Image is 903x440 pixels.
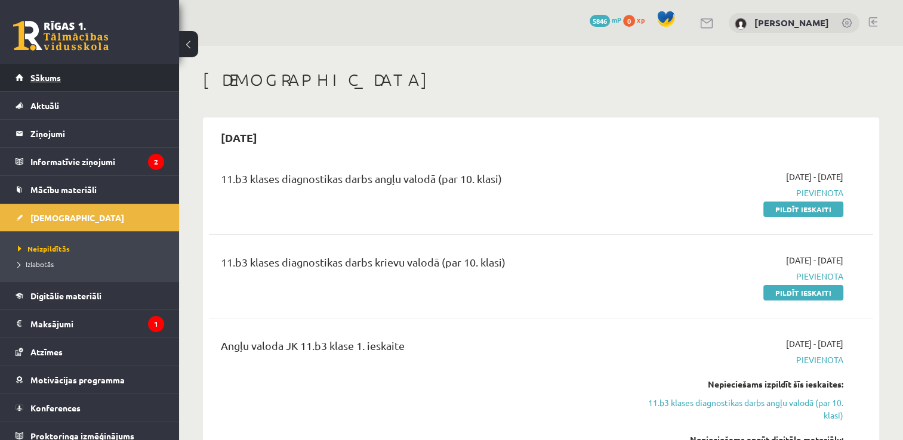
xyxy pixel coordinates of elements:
a: Informatīvie ziņojumi2 [16,148,164,175]
span: 0 [623,15,635,27]
span: [DATE] - [DATE] [786,337,843,350]
a: Neizpildītās [18,243,167,254]
i: 2 [148,154,164,170]
a: Rīgas 1. Tālmācības vidusskola [13,21,109,51]
legend: Informatīvie ziņojumi [30,148,164,175]
a: [DEMOGRAPHIC_DATA] [16,204,164,231]
a: Maksājumi1 [16,310,164,337]
div: 11.b3 klases diagnostikas darbs krievu valodā (par 10. klasi) [221,254,630,276]
span: Neizpildītās [18,244,70,253]
h1: [DEMOGRAPHIC_DATA] [203,70,879,90]
legend: Ziņojumi [30,120,164,147]
h2: [DATE] [209,123,269,151]
span: Digitālie materiāli [30,290,101,301]
a: Mācību materiāli [16,176,164,203]
a: 0 xp [623,15,651,24]
legend: Maksājumi [30,310,164,337]
a: Sākums [16,64,164,91]
span: mP [612,15,621,24]
a: Motivācijas programma [16,366,164,393]
a: Pildīt ieskaiti [763,285,843,300]
a: 11.b3 klases diagnostikas darbs angļu valodā (par 10. klasi) [648,396,843,422]
span: [DEMOGRAPHIC_DATA] [30,212,124,223]
span: xp [637,15,645,24]
span: Sākums [30,72,61,83]
span: Motivācijas programma [30,374,125,385]
a: Pildīt ieskaiti [763,202,843,217]
a: Izlabotās [18,259,167,269]
a: Digitālie materiāli [16,282,164,309]
i: 1 [148,316,164,332]
a: Ziņojumi [16,120,164,147]
a: Konferences [16,394,164,422]
a: Atzīmes [16,338,164,365]
a: [PERSON_NAME] [754,17,829,29]
a: 5846 mP [590,15,621,24]
div: Angļu valoda JK 11.b3 klase 1. ieskaite [221,337,630,360]
span: Pievienota [648,270,843,283]
span: [DATE] - [DATE] [786,254,843,267]
img: Juris Zīle [735,18,747,30]
a: Aktuāli [16,92,164,119]
div: Nepieciešams izpildīt šīs ieskaites: [648,378,843,391]
span: Atzīmes [30,346,63,357]
div: 11.b3 klases diagnostikas darbs angļu valodā (par 10. klasi) [221,171,630,193]
span: 5846 [590,15,610,27]
span: [DATE] - [DATE] [786,171,843,183]
span: Pievienota [648,187,843,199]
span: Konferences [30,402,81,413]
span: Mācību materiāli [30,184,97,195]
span: Pievienota [648,354,843,366]
span: Izlabotās [18,259,54,269]
span: Aktuāli [30,100,59,111]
